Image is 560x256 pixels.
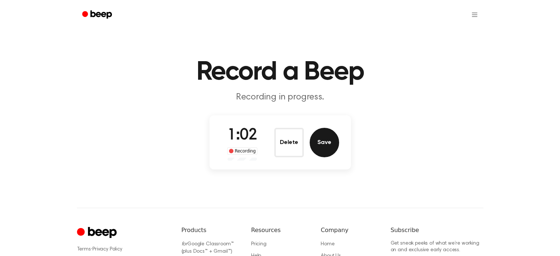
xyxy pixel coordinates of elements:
button: Delete Audio Record [274,128,304,157]
div: · [77,246,170,253]
button: Save Audio Record [310,128,339,157]
a: Home [321,242,334,247]
a: Beep [77,8,119,22]
p: Recording in progress. [139,91,422,104]
h6: Subscribe [391,226,483,235]
button: Open menu [466,6,483,24]
span: 1:02 [228,128,257,143]
a: Pricing [251,242,267,247]
p: Get sneak peeks of what we’re working on and exclusive early access. [391,241,483,253]
a: forGoogle Classroom™ (plus Docs™ + Gmail™) [182,242,234,254]
h6: Company [321,226,378,235]
a: Terms [77,247,91,252]
h6: Resources [251,226,309,235]
h1: Record a Beep [92,59,469,85]
i: for [182,242,188,247]
a: Cruip [77,226,119,240]
h6: Products [182,226,239,235]
div: Recording [227,147,258,155]
a: Privacy Policy [92,247,122,252]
